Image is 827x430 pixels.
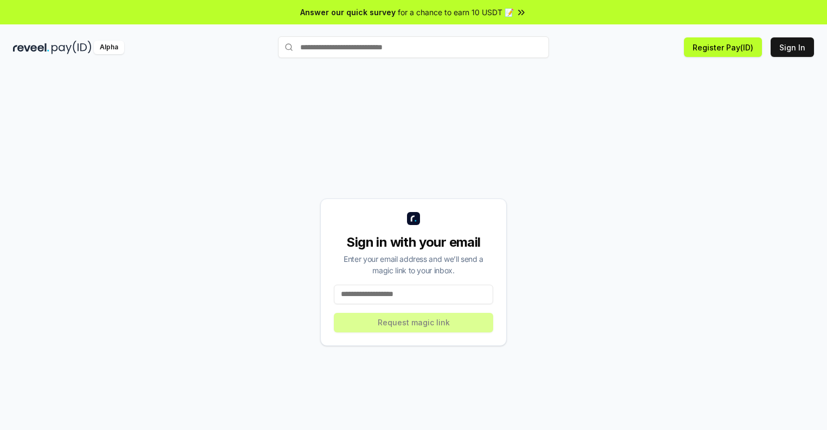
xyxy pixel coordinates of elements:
div: Alpha [94,41,124,54]
img: reveel_dark [13,41,49,54]
img: pay_id [51,41,92,54]
button: Register Pay(ID) [684,37,762,57]
img: logo_small [407,212,420,225]
div: Enter your email address and we’ll send a magic link to your inbox. [334,253,493,276]
span: Answer our quick survey [300,7,396,18]
span: for a chance to earn 10 USDT 📝 [398,7,514,18]
button: Sign In [771,37,814,57]
div: Sign in with your email [334,234,493,251]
